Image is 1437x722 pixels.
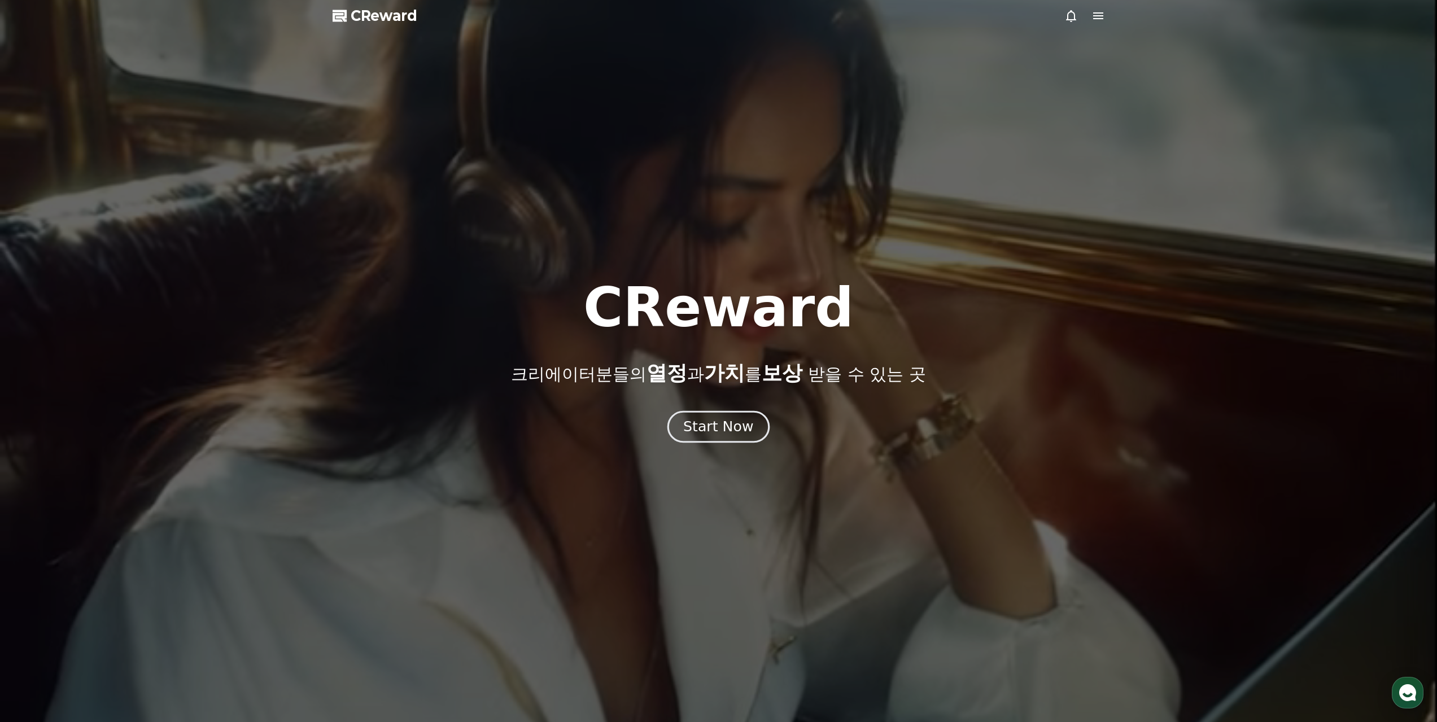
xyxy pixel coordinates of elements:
a: 설정 [146,358,217,386]
div: Start Now [683,417,753,436]
a: 대화 [75,358,146,386]
span: 대화 [103,375,117,384]
span: 보상 [762,361,802,384]
button: Start Now [667,410,770,443]
span: 설정 [174,375,188,384]
span: 홈 [36,375,42,384]
span: 가치 [704,361,745,384]
a: CReward [333,7,417,25]
span: CReward [351,7,417,25]
h1: CReward [583,281,854,335]
a: 홈 [3,358,75,386]
a: Start Now [670,423,767,434]
p: 크리에이터분들의 과 를 받을 수 있는 곳 [511,362,925,384]
span: 열정 [647,361,687,384]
